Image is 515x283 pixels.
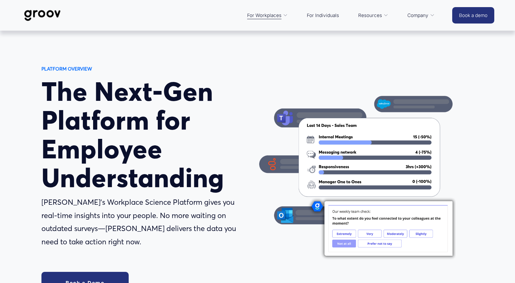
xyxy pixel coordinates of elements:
a: Book a demo [452,7,494,24]
span: Company [407,11,428,20]
h1: The Next-Gen Platform for Employee Understanding [41,77,256,192]
a: folder dropdown [355,8,392,23]
strong: PLATFORM OVERVIEW [41,66,92,72]
span: For Workplaces [247,11,281,20]
p: [PERSON_NAME]’s Workplace Science Platform gives you real-time insights into your people. No more... [41,196,238,249]
a: folder dropdown [244,8,291,23]
a: folder dropdown [404,8,438,23]
a: For Individuals [304,8,342,23]
span: Resources [358,11,382,20]
img: Groov | Workplace Science Platform | Unlock Performance | Drive Results [21,5,64,26]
